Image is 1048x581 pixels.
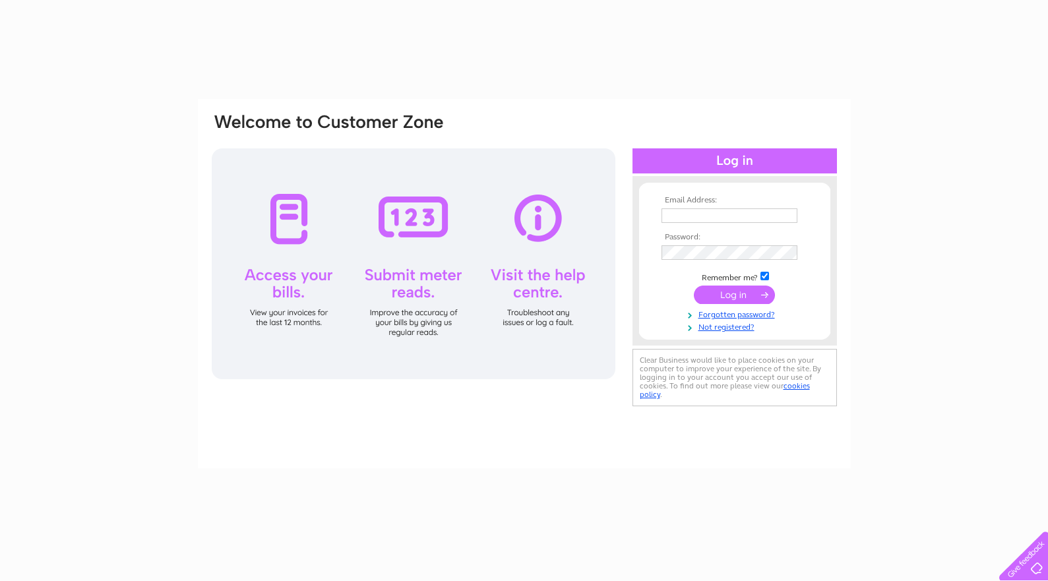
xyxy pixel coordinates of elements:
th: Password: [658,233,811,242]
a: cookies policy [640,381,810,399]
div: Clear Business would like to place cookies on your computer to improve your experience of the sit... [632,349,837,406]
input: Submit [694,286,775,304]
th: Email Address: [658,196,811,205]
a: Forgotten password? [662,307,811,320]
td: Remember me? [658,270,811,283]
a: Not registered? [662,320,811,332]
